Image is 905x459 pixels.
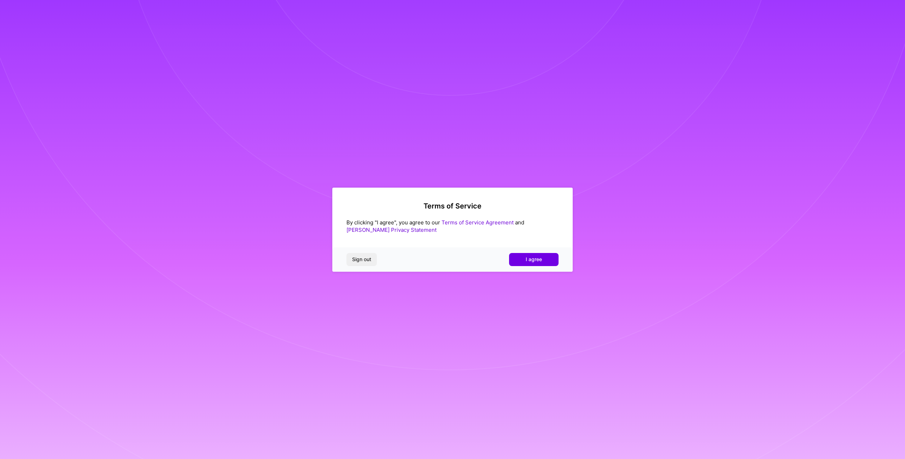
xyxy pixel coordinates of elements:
h2: Terms of Service [346,202,559,210]
a: Terms of Service Agreement [442,219,514,226]
button: I agree [509,253,559,266]
button: Sign out [346,253,377,266]
a: [PERSON_NAME] Privacy Statement [346,226,437,233]
span: I agree [526,256,542,263]
div: By clicking "I agree", you agree to our and [346,219,559,234]
span: Sign out [352,256,371,263]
